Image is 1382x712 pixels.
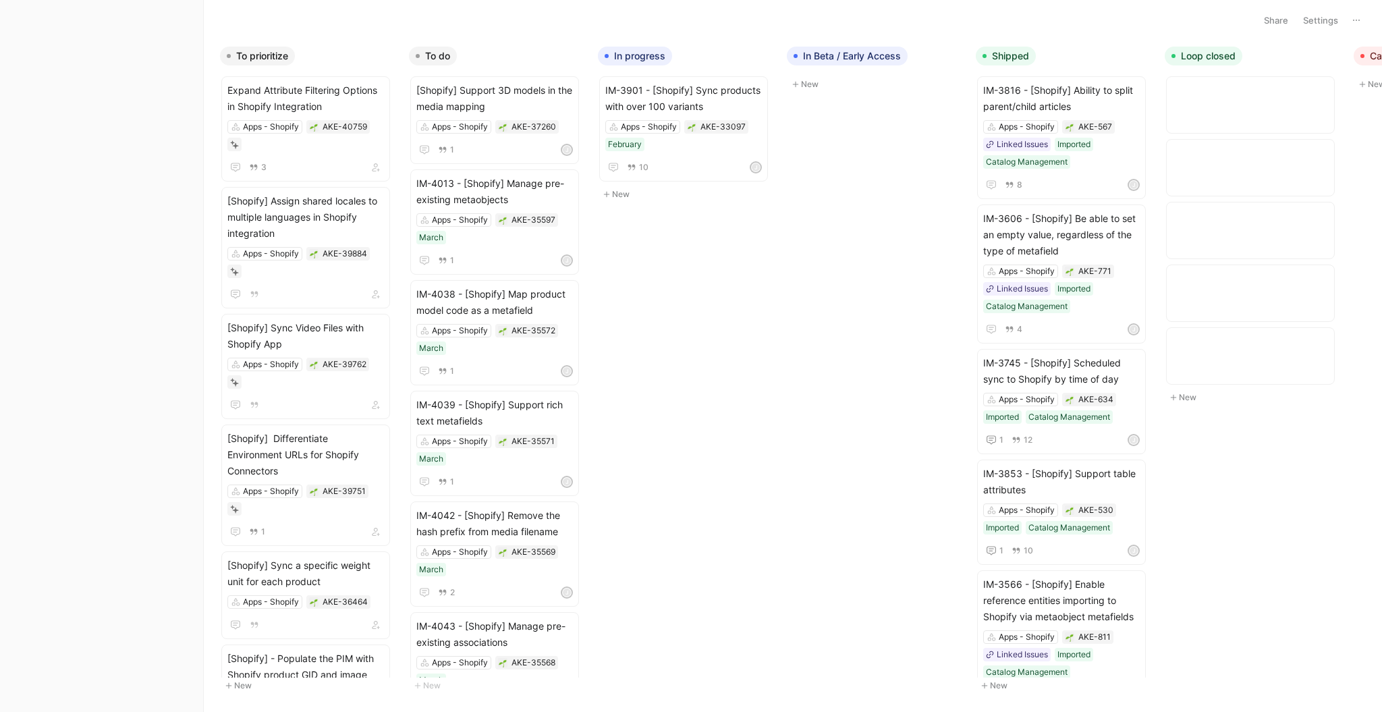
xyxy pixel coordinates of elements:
[614,49,665,63] span: In progress
[1024,436,1032,444] span: 12
[323,247,367,261] div: AKE-39884
[1028,410,1110,424] div: Catalog Management
[1165,47,1242,65] button: Loop closed
[220,47,295,65] button: To prioritize
[1065,505,1074,515] div: 🌱
[512,213,555,227] div: AKE-35597
[977,76,1146,199] a: IM-3816 - [Shopify] Ability to split parent/child articlesApps - ShopifyLinked IssuesImportedCata...
[416,82,573,115] span: [Shopify] Support 3D models in the media mapping
[409,678,587,694] button: New
[983,543,1006,559] button: 1
[450,478,454,486] span: 1
[751,163,761,172] div: J
[432,545,488,559] div: Apps - Shopify
[562,145,572,155] div: J
[243,485,299,498] div: Apps - Shopify
[688,124,696,132] img: 🌱
[309,122,319,132] button: 🌱
[1017,325,1022,333] span: 4
[999,265,1055,278] div: Apps - Shopify
[432,213,488,227] div: Apps - Shopify
[983,355,1140,387] span: IM-3745 - [Shopify] Scheduled sync to Shopify by time of day
[997,648,1048,661] div: Linked Issues
[450,146,454,154] span: 1
[787,47,908,65] button: In Beta / Early Access
[227,193,384,242] span: [Shopify] Assign shared locales to multiple languages in Shopify integration
[1165,389,1343,406] button: New
[1057,138,1090,151] div: Imported
[986,410,1019,424] div: Imported
[310,124,318,132] img: 🌱
[687,122,696,132] button: 🌱
[1028,521,1110,535] div: Catalog Management
[404,40,592,701] div: To doNew
[624,160,651,175] button: 10
[499,549,507,557] img: 🌱
[1078,503,1113,517] div: AKE-530
[243,595,299,609] div: Apps - Shopify
[1129,435,1138,445] div: J
[976,47,1036,65] button: Shipped
[227,557,384,590] span: [Shopify] Sync a specific weight unit for each product
[309,597,319,607] button: 🌱
[1258,11,1294,30] button: Share
[435,142,457,157] button: 1
[983,82,1140,115] span: IM-3816 - [Shopify] Ability to split parent/child articles
[498,122,507,132] button: 🌱
[323,485,366,498] div: AKE-39751
[309,360,319,369] div: 🌱
[1024,547,1033,555] span: 10
[499,659,507,667] img: 🌱
[639,163,648,171] span: 10
[416,508,573,540] span: IM-4042 - [Shopify] Remove the hash prefix from media filename
[410,169,579,275] a: IM-4013 - [Shopify] Manage pre-existing metaobjectsApps - ShopifyMarch1J
[410,391,579,496] a: IM-4039 - [Shopify] Support rich text metafieldsApps - ShopifyMarch1J
[977,204,1146,344] a: IM-3606 - [Shopify] Be able to set an empty value, regardless of the type of metafieldApps - Shop...
[592,40,781,209] div: In progressNew
[1078,393,1113,406] div: AKE-634
[977,460,1146,565] a: IM-3853 - [Shopify] Support table attributesApps - ShopifyImportedCatalog Management110J
[1065,632,1074,642] div: 🌱
[409,47,457,65] button: To do
[1066,507,1074,515] img: 🌱
[498,326,507,335] button: 🌱
[243,120,299,134] div: Apps - Shopify
[425,49,450,63] span: To do
[416,618,573,651] span: IM-4043 - [Shopify] Manage pre-existing associations
[221,551,390,639] a: [Shopify] Sync a specific weight unit for each productApps - Shopify
[1065,122,1074,132] button: 🌱
[310,488,318,496] img: 🌱
[512,324,555,337] div: AKE-35572
[498,658,507,667] button: 🌱
[419,674,443,687] div: March
[1002,322,1025,337] button: 4
[983,432,1006,448] button: 1
[419,452,443,466] div: March
[410,280,579,385] a: IM-4038 - [Shopify] Map product model code as a metafieldApps - ShopifyMarch1J
[309,249,319,258] div: 🌱
[221,76,390,182] a: Expand Attribute Filtering Options in Shopify IntegrationApps - Shopify3
[562,366,572,376] div: J
[1129,180,1138,190] div: J
[512,435,555,448] div: AKE-35571
[621,120,677,134] div: Apps - Shopify
[999,547,1003,555] span: 1
[221,425,390,546] a: [Shopify] Differentiate Environment URLs for Shopify ConnectorsApps - Shopify1
[1078,120,1112,134] div: AKE-567
[410,501,579,607] a: IM-4042 - [Shopify] Remove the hash prefix from media filenameApps - ShopifyMarch2J
[512,545,555,559] div: AKE-35569
[986,665,1068,679] div: Catalog Management
[598,47,672,65] button: In progress
[261,163,267,171] span: 3
[1017,181,1022,189] span: 8
[599,76,768,182] a: IM-3901 - [Shopify] Sync products with over 100 variantsApps - ShopifyFebruary10J
[1065,267,1074,276] button: 🌱
[309,487,319,496] button: 🌱
[1002,177,1025,192] button: 8
[499,438,507,446] img: 🌱
[986,521,1019,535] div: Imported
